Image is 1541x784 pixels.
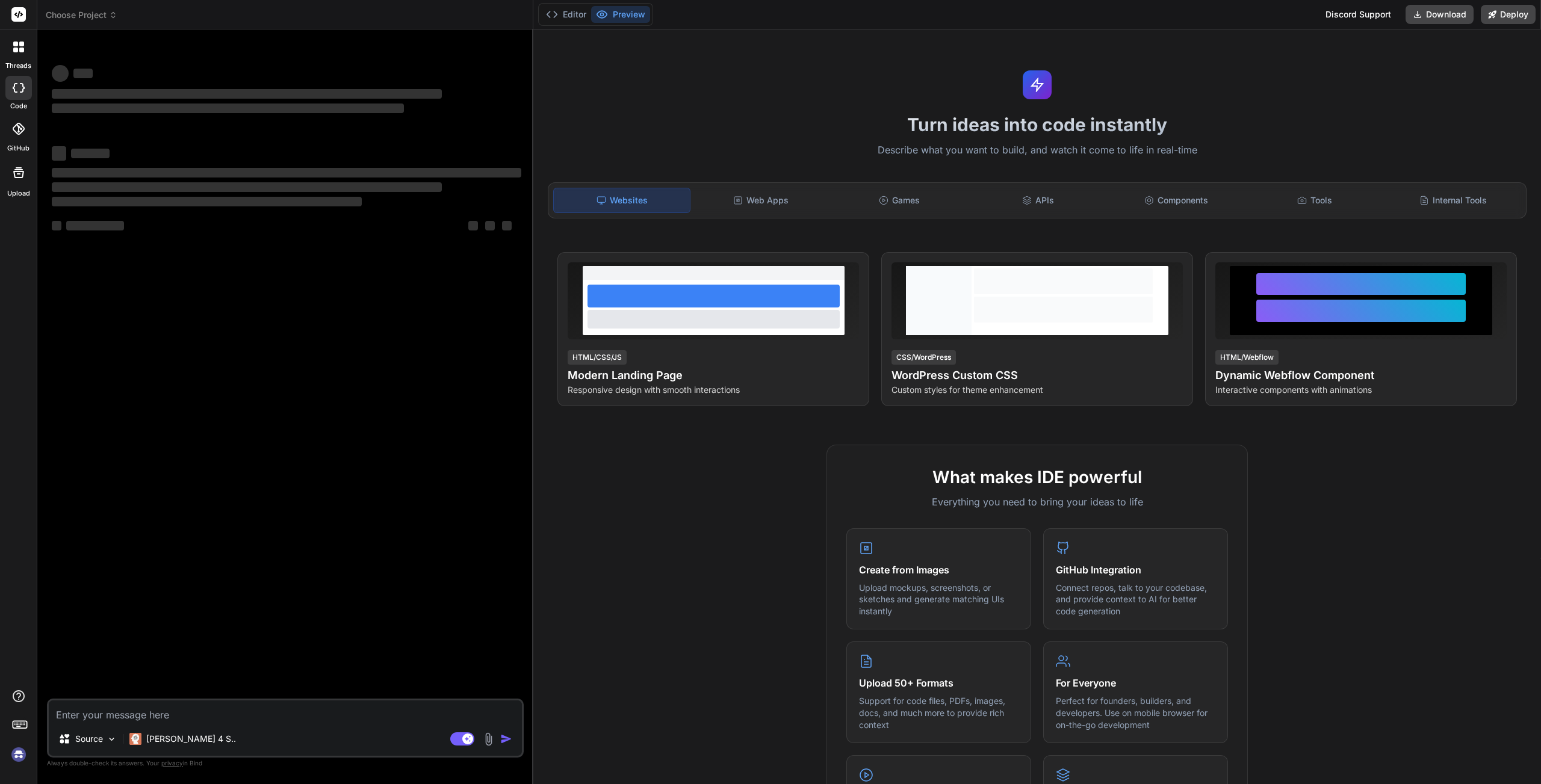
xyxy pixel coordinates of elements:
[859,582,1019,617] p: Upload mockups, screenshots, or sketches and generate matching UIs instantly
[5,61,31,71] label: threads
[46,9,117,21] span: Choose Project
[485,221,495,230] span: ‌
[75,733,103,745] p: Source
[553,188,690,213] div: Websites
[52,146,66,161] span: ‌
[1215,384,1507,396] p: Interactive components with animations
[468,221,478,230] span: ‌
[970,188,1106,213] div: APIs
[568,350,627,365] div: HTML/CSS/JS
[891,384,1183,396] p: Custom styles for theme enhancement
[52,65,69,82] span: ‌
[1215,350,1279,365] div: HTML/Webflow
[891,350,956,365] div: CSS/WordPress
[1406,5,1474,24] button: Download
[846,465,1228,490] h2: What makes IDE powerful
[891,367,1183,384] h4: WordPress Custom CSS
[7,143,29,153] label: GitHub
[1215,367,1507,384] h4: Dynamic Webflow Component
[1108,188,1244,213] div: Components
[541,114,1534,135] h1: Turn ideas into code instantly
[859,695,1019,730] p: Support for code files, PDFs, images, docs, and much more to provide rich context
[1481,5,1536,24] button: Deploy
[1385,188,1521,213] div: Internal Tools
[1056,563,1215,577] h4: GitHub Integration
[129,733,141,745] img: Claude 4 Sonnet
[146,733,236,745] p: [PERSON_NAME] 4 S..
[1056,695,1215,730] p: Perfect for founders, builders, and developers. Use on mobile browser for on-the-go development
[8,744,29,765] img: signin
[71,149,110,158] span: ‌
[73,69,93,78] span: ‌
[47,758,524,769] p: Always double-check its answers. Your in Bind
[107,734,117,744] img: Pick Models
[52,197,362,206] span: ‌
[52,182,442,192] span: ‌
[1056,676,1215,690] h4: For Everyone
[7,188,30,199] label: Upload
[161,759,183,767] span: privacy
[568,367,859,384] h4: Modern Landing Page
[859,563,1019,577] h4: Create from Images
[541,6,591,23] button: Editor
[1318,5,1398,24] div: Discord Support
[52,103,404,113] span: ‌
[591,6,650,23] button: Preview
[500,733,512,745] img: icon
[693,188,829,213] div: Web Apps
[1056,582,1215,617] p: Connect repos, talk to your codebase, and provide context to AI for better code generation
[568,384,859,396] p: Responsive design with smooth interactions
[502,221,512,230] span: ‌
[859,676,1019,690] h4: Upload 50+ Formats
[541,143,1534,158] p: Describe what you want to build, and watch it come to life in real-time
[66,221,124,230] span: ‌
[831,188,967,213] div: Games
[846,495,1228,509] p: Everything you need to bring your ideas to life
[482,732,495,746] img: attachment
[52,89,442,99] span: ‌
[52,221,61,230] span: ‌
[52,168,521,177] span: ‌
[1247,188,1383,213] div: Tools
[10,101,27,111] label: code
